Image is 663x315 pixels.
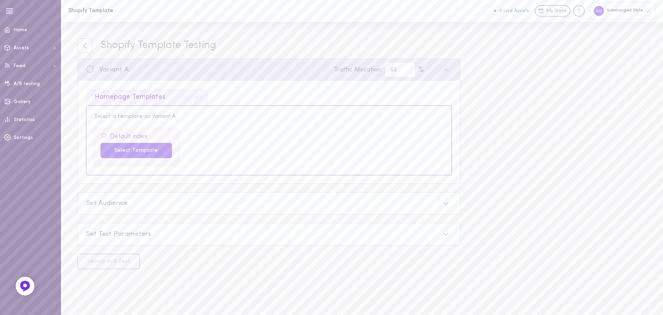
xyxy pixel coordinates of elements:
span: My Store [547,8,567,15]
div: Homepage Templates [95,94,165,101]
div: Knowledge center [573,5,585,17]
span: Assets [14,46,29,50]
button: Select Template [100,143,172,158]
button: 0 Live Assets [494,8,529,13]
span: Feed [14,64,25,68]
div: Submerged Style [590,2,656,19]
span: A/B testing [14,82,40,86]
div: Variant A: [99,66,130,73]
div: Default index [110,133,147,141]
div: Set Audience [86,199,440,208]
span: Home [14,28,27,32]
a: My Store [535,5,570,17]
div: Traffic Allocation: [331,65,385,75]
h1: Shopify Template [68,8,197,14]
div: Shopify Template Testing [100,39,216,52]
span: Settings [14,135,33,140]
img: Feedback Button [19,280,31,292]
div: Set Test Parameters [86,230,440,239]
span: Gallery [14,100,30,104]
span: % [418,64,424,75]
button: Launch A/B Test [77,254,140,269]
div: Select a template as Variant A [95,114,443,119]
a: 0 Live Assets [494,8,535,14]
span: Statistics [14,117,35,122]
